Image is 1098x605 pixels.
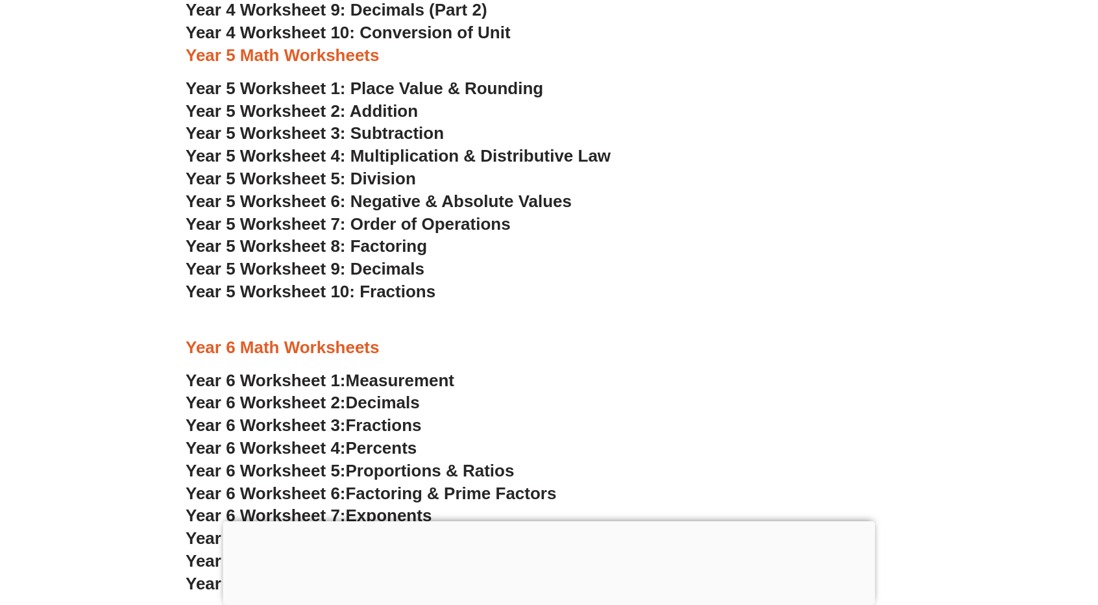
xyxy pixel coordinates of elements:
span: Year 6 Worksheet 6: [186,484,346,503]
a: Year 6 Worksheet 1:Measurement [186,371,454,390]
a: Year 5 Worksheet 1: Place Value & Rounding [186,79,543,98]
span: Fractions [346,415,422,435]
a: Year 6 Worksheet9: Area and Perimeter [186,551,500,571]
span: Year 6 Worksheet 1: [186,371,346,390]
a: Year 6 Worksheet10: Volume and 3D shape [186,574,529,593]
iframe: Advertisement [223,521,875,602]
span: Year 6 Worksheet 4: [186,438,346,458]
span: Percents [346,438,417,458]
span: Year 6 Worksheet [186,574,326,593]
span: Decimals [346,393,420,412]
a: Year 6 Worksheet 3:Fractions [186,415,421,435]
a: Year 6 Worksheet 4:Percents [186,438,417,458]
a: Year 6 Worksheet8: Classify Angles and Shapes [186,528,570,548]
span: Exponents [346,506,432,525]
iframe: Chat Widget [882,458,1098,605]
a: Year 5 Worksheet 4: Multiplication & Distributive Law [186,146,611,166]
a: Year 5 Worksheet 5: Division [186,169,416,188]
a: Year 5 Worksheet 2: Addition [186,101,418,121]
a: Year 5 Worksheet 3: Subtraction [186,123,444,143]
span: Measurement [346,371,455,390]
a: Year 5 Worksheet 9: Decimals [186,259,424,278]
a: Year 6 Worksheet 7:Exponents [186,506,432,525]
a: Year 5 Worksheet 7: Order of Operations [186,214,511,234]
a: Year 6 Worksheet 5:Proportions & Ratios [186,461,514,480]
span: Year 6 Worksheet [186,528,326,548]
a: Year 6 Worksheet 2:Decimals [186,393,420,412]
span: Factoring & Prime Factors [346,484,557,503]
span: Year 6 Worksheet [186,551,326,571]
a: Year 5 Worksheet 8: Factoring [186,236,427,256]
a: Year 4 Worksheet 10: Conversion of Unit [186,23,511,42]
a: Year 6 Worksheet 6:Factoring & Prime Factors [186,484,556,503]
a: Year 5 Worksheet 10: Fractions [186,282,435,301]
span: Year 6 Worksheet 7: [186,506,346,525]
a: Year 5 Worksheet 6: Negative & Absolute Values [186,191,572,211]
h3: Year 5 Math Worksheets [186,45,912,67]
span: Proportions & Ratios [346,461,515,480]
span: Year 6 Worksheet 2: [186,393,346,412]
span: Year 6 Worksheet 5: [186,461,346,480]
span: Year 6 Worksheet 3: [186,415,346,435]
h3: Year 6 Math Worksheets [186,337,912,359]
